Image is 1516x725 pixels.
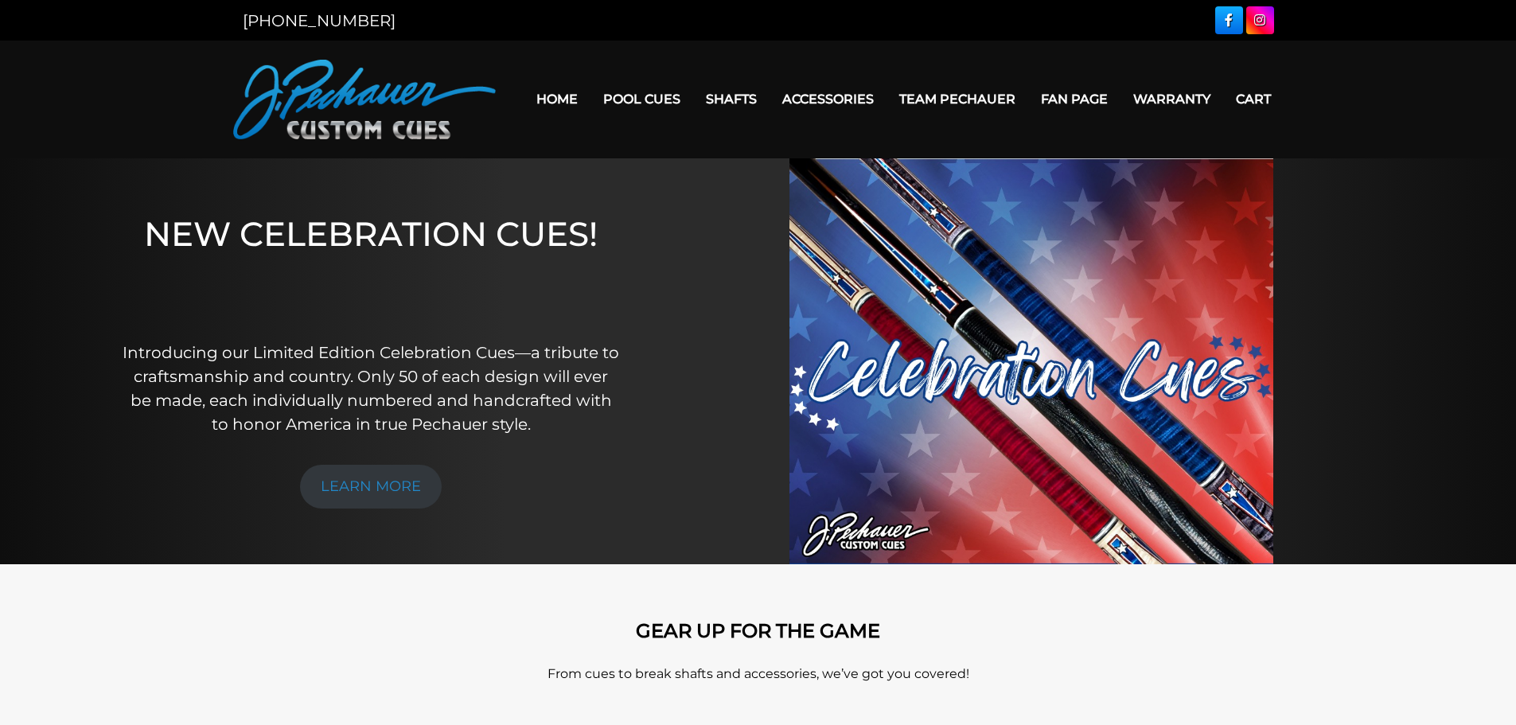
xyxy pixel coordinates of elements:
a: Home [524,79,590,119]
p: Introducing our Limited Edition Celebration Cues—a tribute to craftsmanship and country. Only 50 ... [122,341,621,436]
a: Team Pechauer [887,79,1028,119]
a: LEARN MORE [300,465,442,509]
p: From cues to break shafts and accessories, we’ve got you covered! [305,665,1212,684]
h1: NEW CELEBRATION CUES! [122,214,621,318]
img: Pechauer Custom Cues [233,60,496,139]
a: Fan Page [1028,79,1120,119]
a: [PHONE_NUMBER] [243,11,396,30]
a: Cart [1223,79,1284,119]
a: Shafts [693,79,770,119]
strong: GEAR UP FOR THE GAME [636,619,880,642]
a: Warranty [1120,79,1223,119]
a: Pool Cues [590,79,693,119]
a: Accessories [770,79,887,119]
